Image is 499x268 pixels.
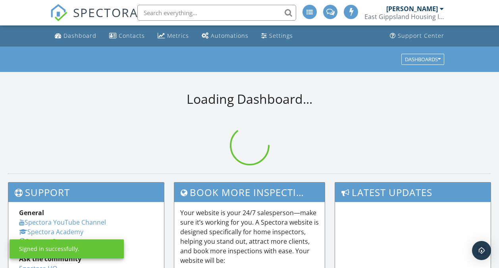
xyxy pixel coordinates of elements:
h3: Support [8,183,164,202]
a: Support Center [387,29,447,43]
button: Dashboards [401,54,444,65]
span: SPECTORA [73,4,138,21]
a: Settings [258,29,296,43]
a: Metrics [154,29,192,43]
img: The Best Home Inspection Software - Spectora [50,4,67,21]
div: Settings [269,32,293,39]
div: Open Intercom Messenger [472,241,491,260]
a: Contacts [106,29,148,43]
a: Spectora YouTube Channel [19,218,106,227]
div: [PERSON_NAME] [386,5,438,13]
div: Contacts [119,32,145,39]
h3: Latest Updates [335,183,491,202]
a: Spectora Academy [19,227,83,236]
strong: General [19,208,44,217]
div: Ask the community [19,254,153,264]
a: Automations (Basic) [198,29,252,43]
div: East Gippsland Housing Inspections [364,13,444,21]
a: Support Center [19,237,72,246]
p: Your website is your 24/7 salesperson—make sure it’s working for you. A Spectora website is desig... [180,208,319,265]
div: Support Center [398,32,444,39]
a: SPECTORA [50,11,138,27]
div: Signed in successfully. [19,245,79,253]
h3: Book More Inspections [174,183,325,202]
a: Dashboard [52,29,100,43]
div: Metrics [167,32,189,39]
div: Dashboard [64,32,96,39]
div: Automations [211,32,249,39]
input: Search everything... [137,5,296,21]
div: Dashboards [405,56,441,62]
